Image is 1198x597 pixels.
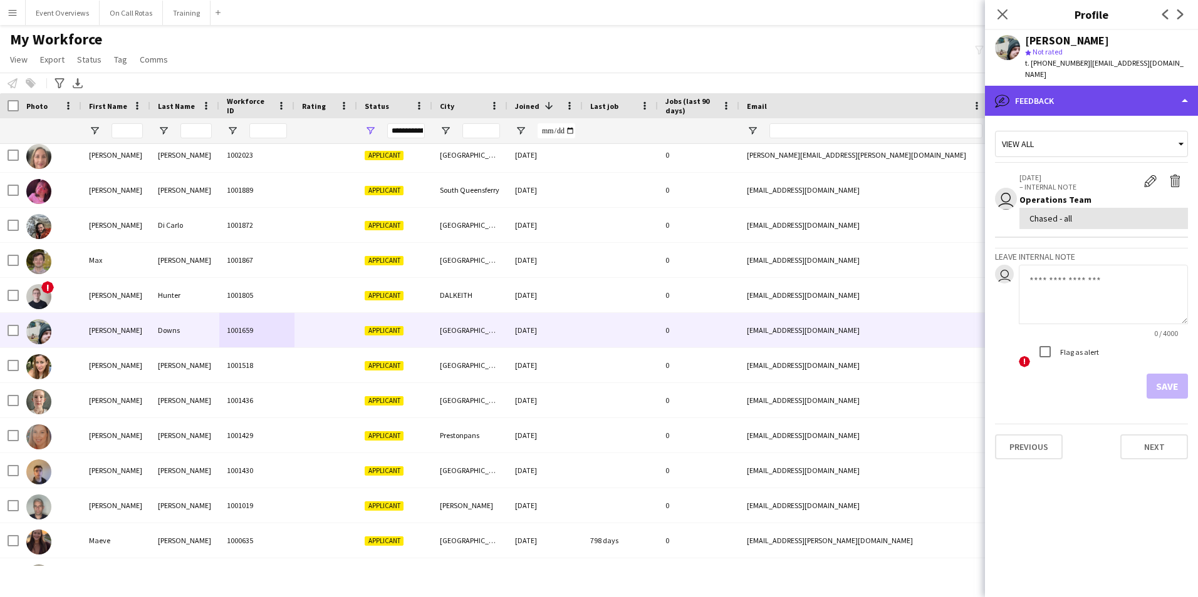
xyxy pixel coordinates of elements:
div: [GEOGRAPHIC_DATA] [432,208,508,242]
div: [EMAIL_ADDRESS][PERSON_NAME][DOMAIN_NAME] [739,523,990,558]
div: 0 [658,208,739,242]
div: [DATE] [508,208,583,242]
div: [PERSON_NAME] [81,278,150,312]
p: – INTERNAL NOTE [1019,182,1138,191]
div: [EMAIL_ADDRESS][DOMAIN_NAME] [739,383,990,417]
span: Applicant [365,151,404,160]
div: [DATE] [508,418,583,452]
img: Max Johnson [26,249,51,274]
div: 0 [658,138,739,172]
span: My Workforce [10,30,102,49]
div: 1001518 [219,348,294,382]
div: 1000635 [219,523,294,558]
div: [EMAIL_ADDRESS][DOMAIN_NAME] [739,418,990,452]
span: Tag [114,54,127,65]
input: Last Name Filter Input [180,123,212,138]
div: [DATE] [508,278,583,312]
span: Not rated [1033,47,1063,56]
button: Training [163,1,211,25]
div: [PERSON_NAME] [1025,35,1109,46]
div: [PERSON_NAME] [150,383,219,417]
div: 0 [658,313,739,347]
span: Applicant [365,326,404,335]
span: Applicant [365,186,404,195]
div: [GEOGRAPHIC_DATA] [432,313,508,347]
img: Cameron Hunter [26,284,51,309]
div: [DATE] [508,453,583,487]
div: 0 [658,173,739,207]
button: Open Filter Menu [227,125,238,136]
img: Nicholas Downs [26,319,51,344]
div: 798 days [583,523,658,558]
div: [GEOGRAPHIC_DATA] [432,243,508,277]
div: [DATE] [508,138,583,172]
div: 1001436 [219,383,294,417]
div: 0 [658,348,739,382]
span: Export [40,54,65,65]
div: 0 [658,488,739,523]
div: 0 [658,243,739,277]
span: t. [PHONE_NUMBER] [1025,58,1090,68]
div: [PERSON_NAME] [432,488,508,523]
span: Status [365,101,389,111]
div: [EMAIL_ADDRESS][DOMAIN_NAME] [739,173,990,207]
img: Amy Boyce [26,564,51,589]
div: 0 [658,453,739,487]
span: Applicant [365,431,404,441]
div: [DATE] [508,313,583,347]
div: [PERSON_NAME] [81,453,150,487]
span: Applicant [365,501,404,511]
div: [EMAIL_ADDRESS][DOMAIN_NAME] [739,453,990,487]
span: Applicant [365,396,404,406]
div: [PERSON_NAME] [150,488,219,523]
div: 1001805 [219,278,294,312]
div: Feedback [985,86,1198,116]
div: [PERSON_NAME] [81,208,150,242]
img: Colin Tucker [26,494,51,519]
img: Chloe Miller [26,179,51,204]
div: [EMAIL_ADDRESS][DOMAIN_NAME] [739,348,990,382]
div: 1001867 [219,243,294,277]
span: ! [41,281,54,293]
div: 1001430 [219,453,294,487]
a: Status [72,51,107,68]
span: City [440,101,454,111]
div: [PERSON_NAME] [81,173,150,207]
span: Comms [140,54,168,65]
span: View all [1002,138,1034,150]
div: [GEOGRAPHIC_DATA] [432,453,508,487]
div: [PERSON_NAME] [81,418,150,452]
button: Previous [995,434,1063,459]
div: 0 [658,418,739,452]
div: 1001889 [219,173,294,207]
span: Applicant [365,291,404,300]
div: South Queensferry [432,173,508,207]
div: [PERSON_NAME] [150,173,219,207]
div: [EMAIL_ADDRESS][DOMAIN_NAME] [739,488,990,523]
div: [PERSON_NAME] [150,558,219,593]
div: [EMAIL_ADDRESS][DOMAIN_NAME] [739,208,990,242]
div: 0 [658,558,739,593]
span: Applicant [365,256,404,265]
span: Workforce ID [227,96,272,115]
div: [PERSON_NAME] [81,313,150,347]
p: [DATE] [1019,173,1138,182]
div: Downs [150,313,219,347]
a: Comms [135,51,173,68]
app-action-btn: Export XLSX [70,76,85,91]
h3: Leave internal note [995,251,1188,262]
div: [PERSON_NAME][EMAIL_ADDRESS][PERSON_NAME][DOMAIN_NAME] [739,138,990,172]
div: [GEOGRAPHIC_DATA] [432,383,508,417]
img: Emma cowan [26,424,51,449]
span: Email [747,101,767,111]
span: Photo [26,101,48,111]
span: 0 / 4000 [1144,329,1188,338]
div: 1001019 [219,488,294,523]
span: ! [1019,356,1030,367]
div: DALKEITH [432,278,508,312]
img: Sally-Anne Roche-Kelly [26,354,51,379]
span: | [EMAIL_ADDRESS][DOMAIN_NAME] [1025,58,1184,79]
div: [DATE] [508,523,583,558]
button: Open Filter Menu [747,125,758,136]
span: Joined [515,101,539,111]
